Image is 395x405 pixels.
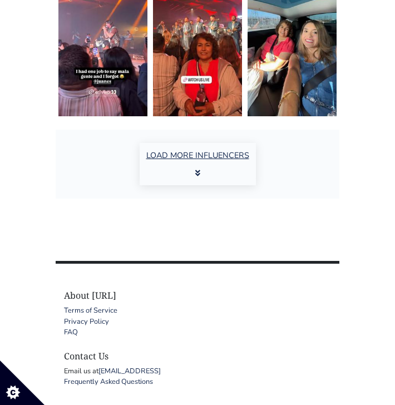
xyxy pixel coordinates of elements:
[64,317,109,327] a: Privacy Policy
[64,377,153,387] a: Frequently Asked Questions
[64,327,78,337] a: FAQ
[98,366,161,376] a: [EMAIL_ADDRESS]
[64,351,331,362] h4: Contact Us
[64,305,117,315] a: Terms of Service
[64,366,331,377] div: Email us at
[140,143,256,185] button: LOAD MORE INFLUENCERS
[64,290,331,301] h4: About [URL]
